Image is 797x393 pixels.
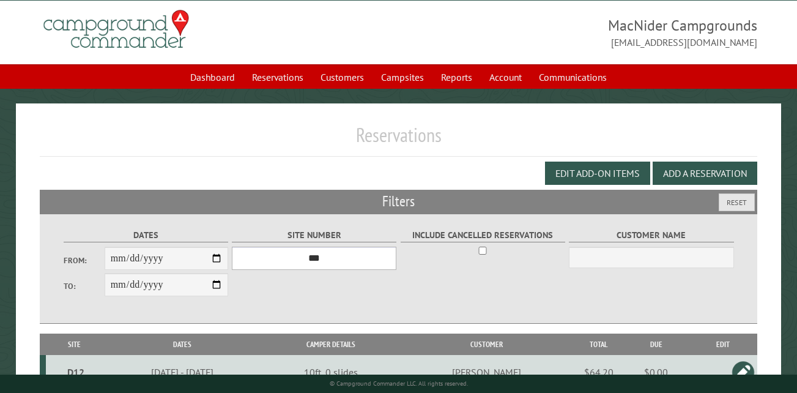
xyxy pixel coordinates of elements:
td: $64.20 [574,355,623,390]
label: Customer Name [569,228,733,242]
th: Site [46,334,103,355]
a: Reservations [245,65,311,89]
img: Campground Commander [40,6,193,53]
th: Due [623,334,689,355]
button: Edit Add-on Items [545,162,650,185]
label: Dates [64,228,228,242]
label: From: [64,255,105,266]
td: 10ft, 0 slides [262,355,400,390]
button: Add a Reservation [653,162,757,185]
th: Dates [103,334,262,355]
a: Dashboard [183,65,242,89]
td: $0.00 [623,355,689,390]
h2: Filters [40,190,757,213]
div: D12 [51,366,101,378]
th: Camper Details [262,334,400,355]
th: Edit [689,334,757,355]
th: Total [574,334,623,355]
h1: Reservations [40,123,757,157]
a: Communications [532,65,614,89]
label: Site Number [232,228,396,242]
a: Campsites [374,65,431,89]
label: Include Cancelled Reservations [401,228,565,242]
div: [DATE] - [DATE] [105,366,260,378]
a: Reports [434,65,480,89]
label: To: [64,280,105,292]
span: MacNider Campgrounds [EMAIL_ADDRESS][DOMAIN_NAME] [399,15,757,50]
small: © Campground Commander LLC. All rights reserved. [330,380,468,387]
a: Account [482,65,529,89]
button: Reset [719,193,755,211]
td: [PERSON_NAME] [399,355,574,390]
th: Customer [399,334,574,355]
a: Customers [313,65,371,89]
